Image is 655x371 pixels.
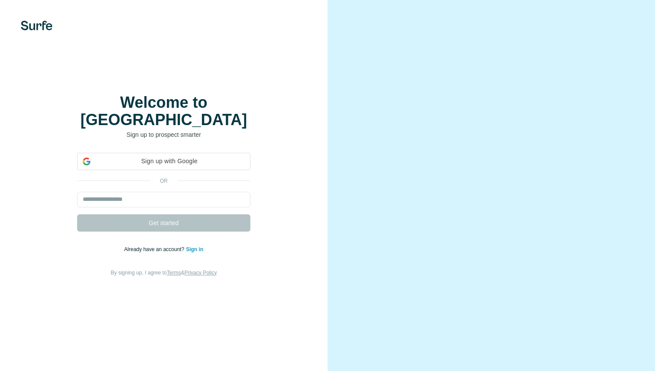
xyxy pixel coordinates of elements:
[77,130,250,139] p: Sign up to prospect smarter
[124,246,186,252] span: Already have an account?
[150,177,178,185] p: or
[111,270,217,276] span: By signing up, I agree to &
[186,246,203,252] a: Sign in
[21,21,52,30] img: Surfe's logo
[77,153,250,170] div: Sign up with Google
[185,270,217,276] a: Privacy Policy
[167,270,181,276] a: Terms
[94,157,245,166] span: Sign up with Google
[77,94,250,129] h1: Welcome to [GEOGRAPHIC_DATA]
